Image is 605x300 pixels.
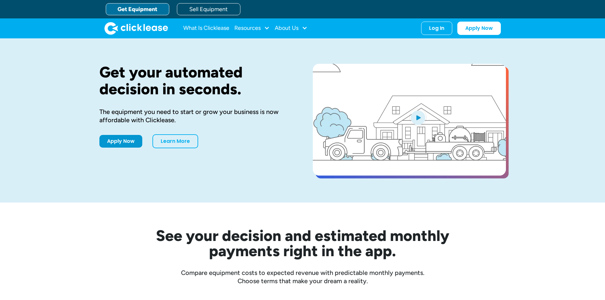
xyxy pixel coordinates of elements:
[99,108,292,124] div: The equipment you need to start or grow your business is now affordable with Clicklease.
[106,3,169,15] a: Get Equipment
[104,22,168,35] img: Clicklease logo
[457,22,501,35] a: Apply Now
[125,228,481,258] h2: See your decision and estimated monthly payments right in the app.
[183,22,229,35] a: What Is Clicklease
[313,64,506,176] a: open lightbox
[429,25,444,31] div: Log In
[99,269,506,285] div: Compare equipment costs to expected revenue with predictable monthly payments. Choose terms that ...
[152,134,198,148] a: Learn More
[99,135,142,148] a: Apply Now
[234,22,270,35] div: Resources
[409,109,427,126] img: Blue play button logo on a light blue circular background
[104,22,168,35] a: home
[177,3,240,15] a: Sell Equipment
[275,22,307,35] div: About Us
[99,64,292,97] h1: Get your automated decision in seconds.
